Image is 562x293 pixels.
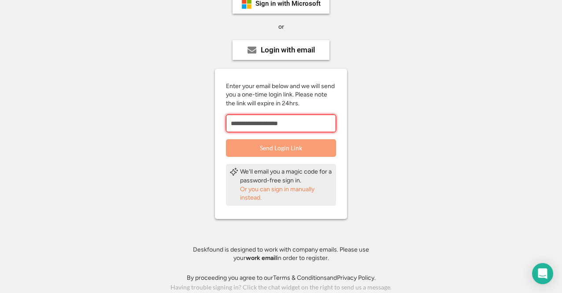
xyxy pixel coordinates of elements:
div: or [278,22,284,31]
div: Deskfound is designed to work with company emails. Please use your in order to register. [182,245,380,263]
div: Login with email [261,46,315,54]
div: Or you can sign in manually instead. [240,185,333,202]
a: Privacy Policy. [337,274,376,282]
button: Send Login Link [226,139,336,157]
div: Sign in with Microsoft [255,0,321,7]
div: We'll email you a magic code for a password-free sign in. [240,167,333,185]
a: Terms & Conditions [273,274,327,282]
div: Enter your email below and we will send you a one-time login link. Please note the link will expi... [226,82,336,108]
strong: work email [246,254,277,262]
div: Open Intercom Messenger [532,263,553,284]
div: By proceeding you agree to our and [187,274,376,282]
